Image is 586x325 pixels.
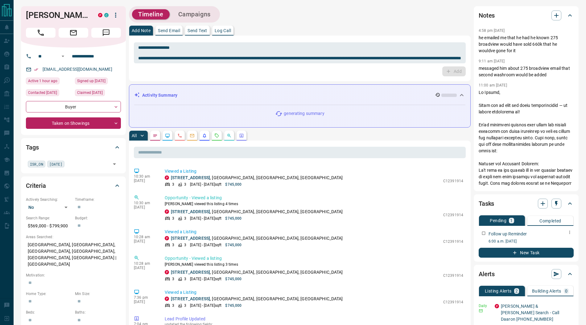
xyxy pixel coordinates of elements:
p: Pending [490,218,506,223]
p: Send Email [158,28,180,33]
button: Open [59,53,67,60]
p: [GEOGRAPHIC_DATA], [GEOGRAPHIC_DATA], [GEOGRAPHIC_DATA], [GEOGRAPHIC_DATA], [GEOGRAPHIC_DATA], [G... [26,240,121,269]
span: ISR_ON [30,161,43,167]
div: Tags [26,140,121,155]
p: 10:28 am [134,235,155,239]
svg: Notes [153,133,158,138]
svg: Emails [190,133,195,138]
p: C12391914 [443,273,463,278]
p: Listing Alerts [485,289,512,293]
p: 3 [172,182,174,187]
a: [STREET_ADDRESS] [171,209,210,214]
span: Email [59,28,88,38]
p: generating summary [284,110,324,117]
p: [DATE] - [DATE] sqft [190,303,221,308]
svg: Requests [214,133,219,138]
p: 4:58 pm [DATE] [479,28,505,33]
a: [STREET_ADDRESS] [171,296,210,301]
p: [DATE] [134,205,155,209]
p: [DATE] [134,266,155,270]
p: $745,000 [225,182,241,187]
p: , [GEOGRAPHIC_DATA], [GEOGRAPHIC_DATA], [GEOGRAPHIC_DATA] [171,296,343,302]
p: Opportunity - Viewed a listing [165,195,463,201]
p: [DATE] - [DATE] sqft [190,182,221,187]
p: 11:00 am [DATE] [479,83,507,87]
a: [EMAIL_ADDRESS][DOMAIN_NAME] [43,67,112,72]
button: Open [110,160,119,168]
p: Lead Profile Updated [165,316,463,322]
span: [DATE] [49,161,63,167]
div: property.ca [165,236,169,240]
p: Baths: [75,310,121,315]
p: 3 [172,303,174,308]
p: [DATE] - [DATE] sqft [190,216,221,221]
button: Campaigns [172,9,217,19]
p: 3 [184,216,186,221]
div: property.ca [165,297,169,301]
p: Viewed a Listing [165,229,463,235]
p: , [GEOGRAPHIC_DATA], [GEOGRAPHIC_DATA], [GEOGRAPHIC_DATA] [171,269,343,276]
p: , [GEOGRAPHIC_DATA], [GEOGRAPHIC_DATA], [GEOGRAPHIC_DATA] [171,175,343,181]
p: Timeframe: [75,197,121,202]
p: Budget: [75,215,121,221]
p: he emailed me that he had he known 275 broadview would have sold 660k that he wouldve gone for it [479,35,574,54]
div: Tasks [479,196,574,211]
a: [STREET_ADDRESS] [171,270,210,275]
p: $569,000 - $799,900 [26,221,72,231]
p: 1 [510,218,513,223]
p: $745,000 [225,242,241,248]
p: $745,000 [225,216,241,221]
a: [PERSON_NAME] & [PERSON_NAME] Search - Call Daaron [PHONE_NUMBER] [501,304,559,322]
div: Activity Summary [134,90,465,101]
p: Min Size: [75,291,121,297]
h2: Criteria [26,181,46,191]
h2: Tasks [479,199,494,209]
div: property.ca [98,13,102,17]
p: 10:30 am [134,174,155,179]
div: Alerts [479,267,574,281]
p: All [132,133,137,138]
p: 3 [184,276,186,282]
p: [DATE] [134,300,155,304]
p: Viewed a Listing [165,168,463,175]
a: [STREET_ADDRESS] [171,175,210,180]
h2: Notes [479,11,495,20]
div: Buyer [26,101,121,112]
p: Follow up Reminder [489,231,527,237]
p: 3 [184,242,186,248]
p: 10:30 am [134,201,155,205]
p: [DATE] [134,179,155,183]
p: [PERSON_NAME] viewed this listing 4 times [165,201,463,207]
svg: Agent Actions [239,133,244,138]
h1: [PERSON_NAME] [26,10,89,20]
p: 3 [184,182,186,187]
span: Signed up [DATE] [77,78,105,84]
p: Viewed a Listing [165,289,463,296]
span: Claimed [DATE] [77,90,103,96]
p: [PERSON_NAME] viewed this listing 3 times [165,262,463,267]
div: property.ca [495,304,499,308]
p: Search Range: [26,215,72,221]
p: Activity Summary [142,92,177,99]
p: Completed [539,219,561,223]
svg: Opportunities [227,133,232,138]
div: property.ca [165,209,169,214]
div: Taken on Showings [26,117,121,129]
p: Areas Searched: [26,234,121,240]
div: property.ca [165,175,169,180]
svg: Calls [177,133,182,138]
p: C12391914 [443,212,463,218]
h2: Tags [26,142,39,152]
svg: Lead Browsing Activity [165,133,170,138]
p: Daily [479,303,491,309]
p: 3 [172,216,174,221]
div: Tue Dec 12 2023 [75,89,121,98]
span: Contacted [DATE] [28,90,57,96]
p: Add Note [132,28,151,33]
p: [DATE] - [DATE] sqft [190,276,221,282]
div: condos.ca [104,13,109,17]
div: Notes [479,8,574,23]
div: Tue Dec 12 2023 [75,78,121,86]
p: Motivation: [26,272,121,278]
p: , [GEOGRAPHIC_DATA], [GEOGRAPHIC_DATA], [GEOGRAPHIC_DATA] [171,209,343,215]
